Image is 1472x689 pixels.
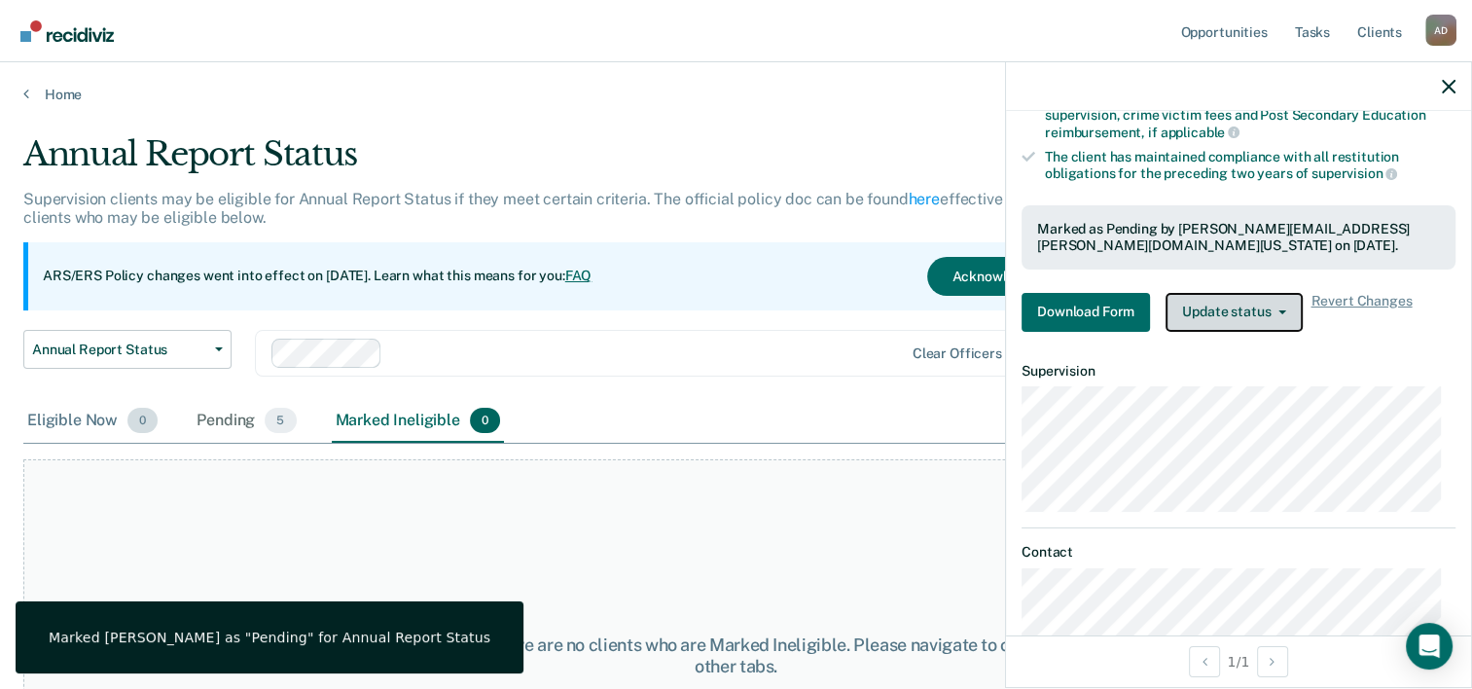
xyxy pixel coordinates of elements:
span: Annual Report Status [32,342,207,358]
button: Previous Opportunity [1189,646,1220,677]
span: Revert Changes [1310,293,1412,332]
a: FAQ [565,268,592,283]
span: supervision [1311,165,1397,181]
div: Open Intercom Messenger [1406,623,1453,670]
div: Annual Report Status [23,134,1128,190]
div: Marked [PERSON_NAME] as "Pending" for Annual Report Status [49,629,490,646]
button: Profile dropdown button [1425,15,1456,46]
button: Acknowledge & Close [927,257,1112,296]
div: The client has maintained compliance with all restitution obligations for the preceding two years of [1045,149,1455,182]
span: applicable [1161,125,1239,140]
div: Eligible Now [23,400,162,443]
span: 5 [265,408,296,433]
dt: Supervision [1022,363,1455,380]
div: A D [1425,15,1456,46]
div: Marked as Pending by [PERSON_NAME][EMAIL_ADDRESS][PERSON_NAME][DOMAIN_NAME][US_STATE] on [DATE]. [1037,221,1440,254]
div: At this time, there are no clients who are Marked Ineligible. Please navigate to one of the other... [380,635,1093,676]
span: 0 [470,408,500,433]
button: Next Opportunity [1257,646,1288,677]
div: 1 / 1 [1006,635,1471,687]
a: Navigate to form link [1022,293,1158,332]
dt: Contact [1022,544,1455,561]
a: here [909,190,940,208]
div: Clear officers [913,345,1002,362]
button: Update status [1166,293,1303,332]
span: 0 [127,408,158,433]
div: The client has demonstrated a good faith effort to comply with supervision, crime victim fees and... [1045,91,1455,140]
img: Recidiviz [20,20,114,42]
p: Supervision clients may be eligible for Annual Report Status if they meet certain criteria. The o... [23,190,1113,227]
div: Pending [193,400,300,443]
a: Home [23,86,1449,103]
p: ARS/ERS Policy changes went into effect on [DATE]. Learn what this means for you: [43,267,592,286]
button: Download Form [1022,293,1150,332]
div: Marked Ineligible [332,400,505,443]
